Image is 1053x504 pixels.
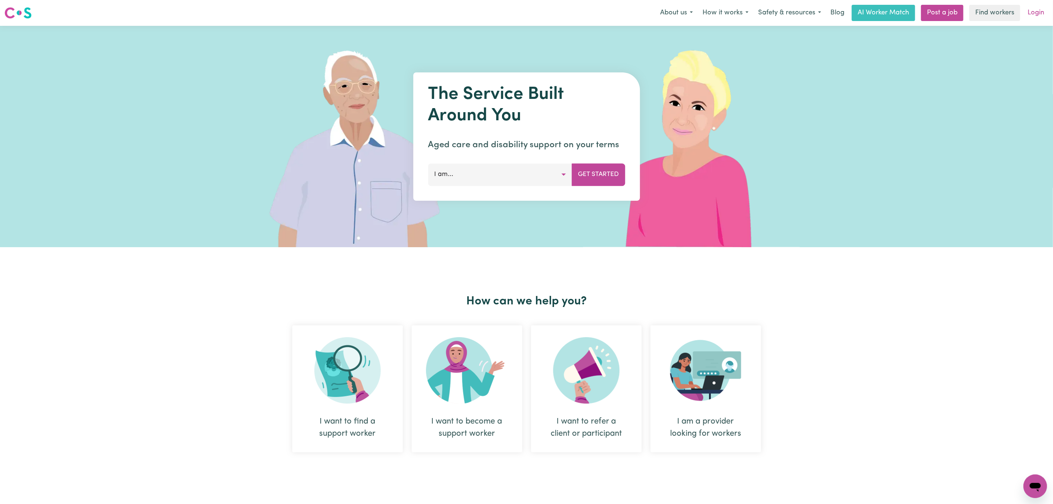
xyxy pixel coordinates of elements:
[698,5,753,21] button: How it works
[426,337,508,404] img: Become Worker
[428,163,572,186] button: I am...
[429,415,505,440] div: I want to become a support worker
[553,337,620,404] img: Refer
[549,415,624,440] div: I want to refer a client or participant
[428,138,625,152] p: Aged care and disability support on your terms
[1024,474,1047,498] iframe: Button to launch messaging window, conversation in progress
[292,325,403,452] div: I want to find a support worker
[668,415,743,440] div: I am a provider looking for workers
[4,6,32,20] img: Careseekers logo
[753,5,826,21] button: Safety & resources
[826,5,849,21] a: Blog
[428,84,625,127] h1: The Service Built Around You
[288,294,766,308] h2: How can we help you?
[314,337,381,404] img: Search
[921,5,963,21] a: Post a job
[572,163,625,186] button: Get Started
[412,325,522,452] div: I want to become a support worker
[852,5,915,21] a: AI Worker Match
[670,337,742,404] img: Provider
[655,5,698,21] button: About us
[1023,5,1049,21] a: Login
[969,5,1020,21] a: Find workers
[531,325,642,452] div: I want to refer a client or participant
[651,325,761,452] div: I am a provider looking for workers
[4,4,32,21] a: Careseekers logo
[310,415,385,440] div: I want to find a support worker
